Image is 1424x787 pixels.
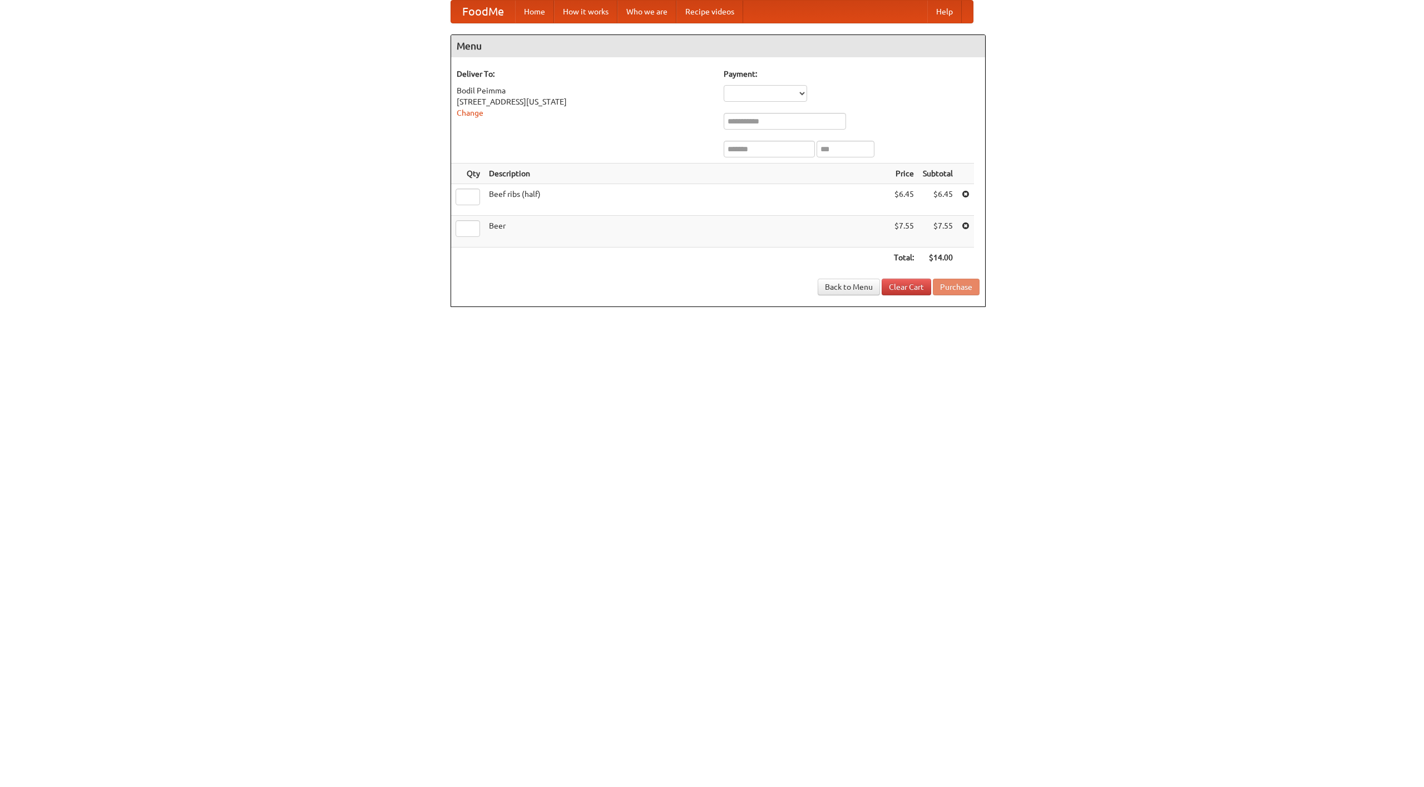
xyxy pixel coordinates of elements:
div: [STREET_ADDRESS][US_STATE] [457,96,713,107]
a: Recipe videos [676,1,743,23]
a: Who we are [617,1,676,23]
th: Total: [889,248,918,268]
td: $7.55 [889,216,918,248]
th: $14.00 [918,248,957,268]
td: $7.55 [918,216,957,248]
td: Beef ribs (half) [484,184,889,216]
td: Beer [484,216,889,248]
th: Description [484,164,889,184]
a: Home [515,1,554,23]
a: Help [927,1,962,23]
button: Purchase [933,279,980,295]
th: Price [889,164,918,184]
h4: Menu [451,35,985,57]
a: Back to Menu [818,279,880,295]
td: $6.45 [889,184,918,216]
a: Change [457,108,483,117]
a: FoodMe [451,1,515,23]
a: How it works [554,1,617,23]
a: Clear Cart [882,279,931,295]
h5: Payment: [724,68,980,80]
th: Subtotal [918,164,957,184]
h5: Deliver To: [457,68,713,80]
th: Qty [451,164,484,184]
td: $6.45 [918,184,957,216]
div: Bodil Peimma [457,85,713,96]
